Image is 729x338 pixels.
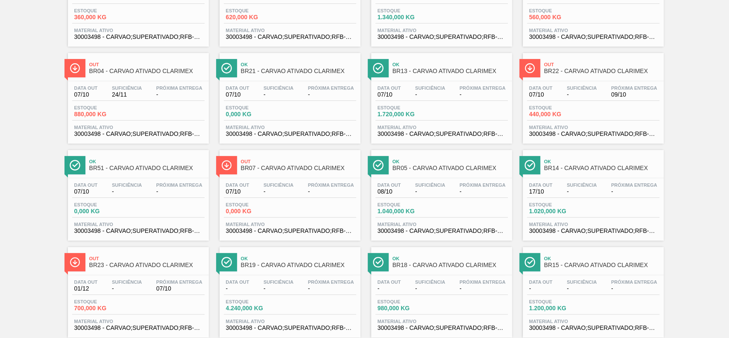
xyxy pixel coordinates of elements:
img: Ícone [373,63,384,73]
span: Próxima Entrega [460,279,506,285]
span: Material ativo [378,319,506,324]
img: Ícone [524,257,535,267]
span: Out [241,159,356,164]
span: 0,000 KG [226,208,286,215]
img: Ícone [373,257,384,267]
span: Material ativo [529,222,657,227]
span: 4.240,000 KG [226,305,286,312]
span: 980,000 KG [378,305,437,312]
span: Suficiência [415,85,445,91]
span: 07/10 [156,285,202,292]
a: ÍconeOutBR04 - CARVAO ATIVADO CLARIMEXData out07/10Suficiência24/11Próxima Entrega-Estoque880,000... [61,47,213,144]
span: Material ativo [74,125,202,130]
span: Ok [392,159,508,164]
span: 09/10 [611,91,657,98]
span: Material ativo [226,28,354,33]
span: 01/12 [74,285,98,292]
span: Material ativo [529,28,657,33]
span: 30003498 - CARVAO;SUPERATIVADO;RFB-SA1; [529,228,657,234]
span: 440,000 KG [529,111,589,118]
span: Próxima Entrega [611,85,657,91]
span: Próxima Entrega [156,182,202,188]
span: Data out [74,279,98,285]
span: 24/11 [112,91,142,98]
span: Material ativo [226,319,354,324]
span: 620,000 KG [226,14,286,21]
img: Ícone [373,160,384,170]
span: - [156,91,202,98]
img: Ícone [70,63,80,73]
span: Próxima Entrega [156,279,202,285]
span: 0,000 KG [226,111,286,118]
span: Suficiência [415,279,445,285]
a: ÍconeOkBR21 - CARVAO ATIVADO CLARIMEXData out07/10Suficiência-Próxima Entrega-Estoque0,000 KGMate... [213,47,365,144]
span: 880,000 KG [74,111,134,118]
a: ÍconeOutBR23 - CARVAO ATIVADO CLARIMEXData out01/12Suficiência-Próxima Entrega07/10Estoque700,000... [61,241,213,338]
span: BR51 - CARVAO ATIVADO CLARIMEX [89,165,205,171]
span: Próxima Entrega [308,279,354,285]
span: - [460,285,506,292]
span: BR05 - CARVAO ATIVADO CLARIMEX [392,165,508,171]
span: Suficiência [263,182,293,188]
span: - [611,188,657,195]
span: Data out [74,85,98,91]
span: - [415,285,445,292]
a: ÍconeOkBR51 - CARVAO ATIVADO CLARIMEXData out07/10Suficiência-Próxima Entrega-Estoque0,000 KGMate... [61,144,213,241]
span: Material ativo [378,222,506,227]
span: BR13 - CARVAO ATIVADO CLARIMEX [392,68,508,74]
span: - [611,285,657,292]
span: Estoque [74,299,134,304]
span: 30003498 - CARVAO;SUPERATIVADO;RFB-SA1; [529,131,657,137]
a: ÍconeOkBR19 - CARVAO ATIVADO CLARIMEXData out-Suficiência-Próxima Entrega-Estoque4.240,000 KGMate... [213,241,365,338]
img: Ícone [70,160,80,170]
span: Data out [529,279,553,285]
span: Ok [392,256,508,261]
span: Estoque [529,299,589,304]
span: - [263,285,293,292]
span: Material ativo [74,222,202,227]
span: Suficiência [112,182,142,188]
span: 1.020,000 KG [529,208,589,215]
span: Estoque [74,202,134,207]
span: Material ativo [529,125,657,130]
span: Data out [74,182,98,188]
span: Suficiência [263,279,293,285]
span: Ok [241,62,356,67]
span: 30003498 - CARVAO;SUPERATIVADO;RFB-SA1; [226,34,354,40]
span: Suficiência [263,85,293,91]
img: Ícone [524,160,535,170]
span: Próxima Entrega [611,279,657,285]
span: Out [89,62,205,67]
span: Material ativo [529,319,657,324]
span: - [567,285,597,292]
a: ÍconeOutBR07 - CARVAO ATIVADO CLARIMEXData out07/10Suficiência-Próxima Entrega-Estoque0,000 KGMat... [213,144,365,241]
span: BR19 - CARVAO ATIVADO CLARIMEX [241,262,356,268]
span: BR15 - CARVAO ATIVADO CLARIMEX [544,262,659,268]
span: 07/10 [378,91,401,98]
span: Suficiência [415,182,445,188]
span: 30003498 - CARVAO;SUPERATIVADO;RFB-SA1; [529,325,657,331]
span: Estoque [74,8,134,13]
span: 30003498 - CARVAO;SUPERATIVADO;RFB-SA1; [226,325,354,331]
span: 30003498 - CARVAO;SUPERATIVADO;RFB-SA1; [529,34,657,40]
span: - [156,188,202,195]
a: ÍconeOutBR22 - CARVAO ATIVADO CLARIMEXData out07/10Suficiência-Próxima Entrega09/10Estoque440,000... [516,47,668,144]
span: Próxima Entrega [460,182,506,188]
span: - [263,188,293,195]
span: Data out [529,182,553,188]
span: Material ativo [74,28,202,33]
span: Data out [226,182,249,188]
span: BR14 - CARVAO ATIVADO CLARIMEX [544,165,659,171]
span: BR04 - CARVAO ATIVADO CLARIMEX [89,68,205,74]
span: 30003498 - CARVAO;SUPERATIVADO;RFB-SA1; [74,228,202,234]
span: Material ativo [74,319,202,324]
span: - [567,91,597,98]
span: 07/10 [226,188,249,195]
span: 1.340,000 KG [378,14,437,21]
span: Data out [378,182,401,188]
span: Estoque [378,105,437,110]
span: Material ativo [378,125,506,130]
span: Próxima Entrega [156,85,202,91]
span: Material ativo [226,125,354,130]
span: Estoque [226,8,286,13]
